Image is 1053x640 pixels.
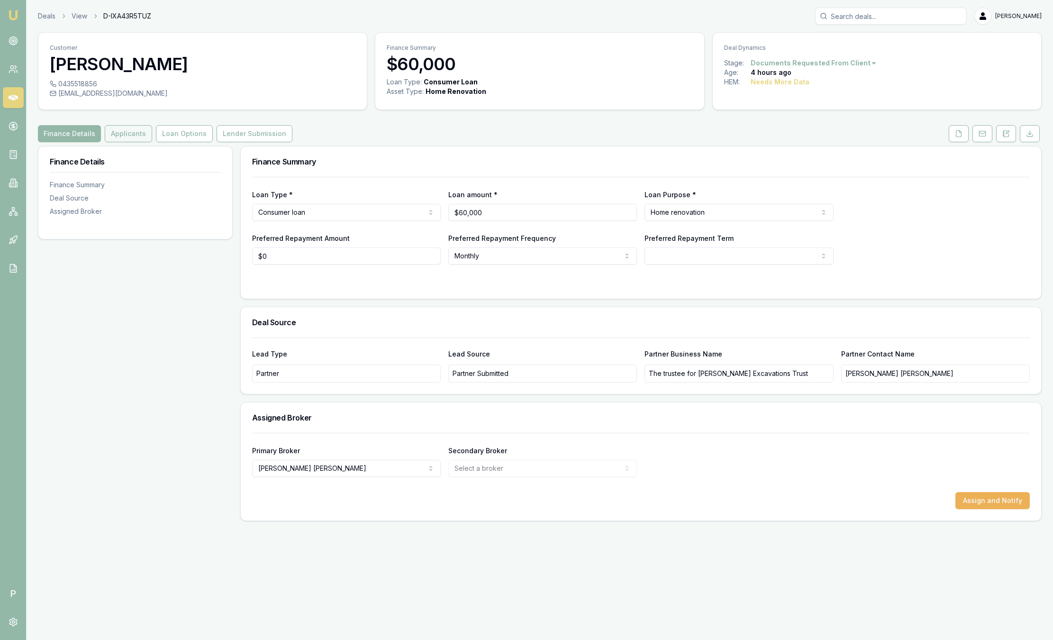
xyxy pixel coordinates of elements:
[252,414,1030,421] h3: Assigned Broker
[724,68,751,77] div: Age:
[38,11,151,21] nav: breadcrumb
[105,125,152,142] button: Applicants
[724,44,1030,52] p: Deal Dynamics
[50,79,355,89] div: 0435518856
[724,58,751,68] div: Stage:
[387,77,422,87] div: Loan Type:
[252,319,1030,326] h3: Deal Source
[426,87,486,96] div: Home Renovation
[156,125,213,142] button: Loan Options
[448,204,637,221] input: $
[50,158,221,165] h3: Finance Details
[751,77,809,87] div: Needs More Data
[38,125,103,142] a: Finance Details
[448,349,637,359] p: Lead Source
[50,180,221,190] div: Finance Summary
[424,77,478,87] div: Consumer Loan
[252,349,441,359] p: Lead Type
[995,12,1042,20] span: [PERSON_NAME]
[448,191,498,199] label: Loan amount *
[50,44,355,52] p: Customer
[154,125,215,142] a: Loan Options
[50,55,355,73] h3: [PERSON_NAME]
[448,234,556,242] label: Preferred Repayment Frequency
[955,492,1030,509] button: Assign and Notify
[50,193,221,203] div: Deal Source
[256,369,279,378] p: Partner
[50,207,221,216] div: Assigned Broker
[252,234,350,242] label: Preferred Repayment Amount
[252,191,293,199] label: Loan Type *
[38,125,101,142] button: Finance Details
[845,369,953,378] p: [PERSON_NAME] [PERSON_NAME]
[252,247,441,265] input: $
[8,9,19,21] img: emu-icon-u.png
[103,125,154,142] a: Applicants
[217,125,292,142] button: Lender Submission
[252,447,300,455] label: Primary Broker
[215,125,294,142] a: Lender Submission
[724,77,751,87] div: HEM:
[453,369,508,378] p: Partner Submitted
[645,234,734,242] label: Preferred Repayment Term
[448,447,507,455] label: Secondary Broker
[72,11,87,21] a: View
[387,55,692,73] h3: $60,000
[645,349,833,359] p: Partner Business Name
[387,87,424,96] div: Asset Type :
[841,349,1030,359] p: Partner Contact Name
[3,583,24,604] span: P
[50,89,355,98] div: [EMAIL_ADDRESS][DOMAIN_NAME]
[38,11,55,21] a: Deals
[751,58,877,68] button: Documents Requested From Client
[103,11,151,21] span: D-IXA43R5TUZ
[252,158,1030,165] h3: Finance Summary
[645,191,696,199] label: Loan Purpose *
[387,44,692,52] p: Finance Summary
[751,68,791,77] div: 4 hours ago
[649,369,808,378] p: The trustee for [PERSON_NAME] Excavations Trust
[815,8,967,25] input: Search deals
